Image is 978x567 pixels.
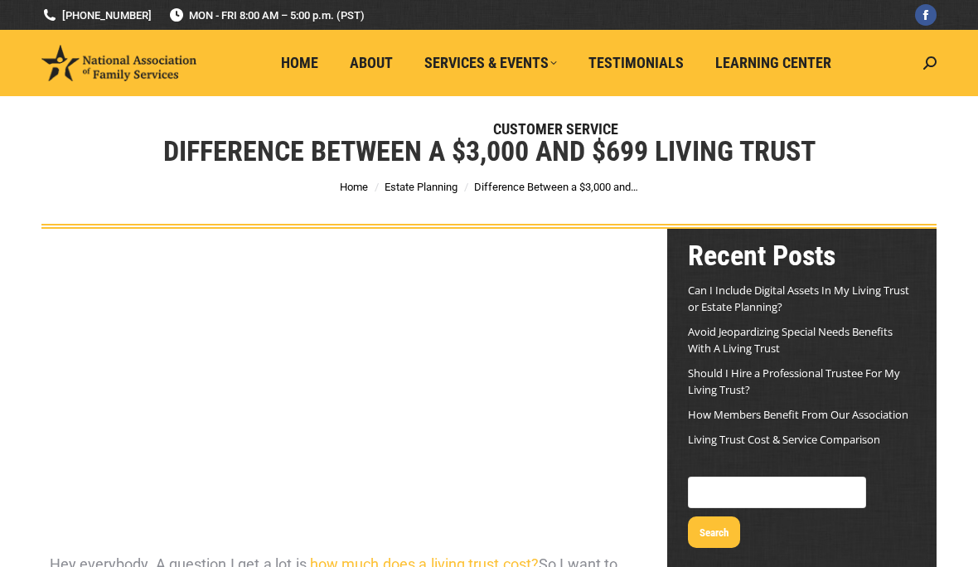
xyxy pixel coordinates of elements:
button: Search [688,516,740,548]
span: Services & Events [424,54,557,72]
a: Living Trust Cost & Service Comparison [688,432,880,447]
a: Home [340,181,368,193]
span: Difference Between a $3,000 and… [474,181,638,193]
h2: Recent Posts [688,237,916,274]
a: About [338,47,404,79]
a: Estate Planning [385,181,458,193]
a: Should I Hire a Professional Trustee For My Living Trust? [688,366,900,397]
a: [PHONE_NUMBER] [41,7,152,23]
a: Facebook page opens in new window [915,4,937,26]
span: Learning Center [715,54,831,72]
a: Testimonials [577,47,695,79]
span: About [350,54,393,72]
img: National Association of Family Services [41,45,196,81]
span: Testimonials [588,54,684,72]
span: Customer Service [493,120,618,138]
a: Learning Center [704,47,843,79]
span: MON - FRI 8:00 AM – 5:00 p.m. (PST) [168,7,365,23]
a: Can I Include Digital Assets In My Living Trust or Estate Planning? [688,283,909,314]
a: How Members Benefit From Our Association [688,407,908,422]
h1: Difference Between a $3,000 and $699 Living Trust [163,133,816,169]
iframe: YouTube video player [50,262,617,523]
a: Home [269,47,330,79]
a: Avoid Jeopardizing Special Needs Benefits With A Living Trust [688,324,893,356]
a: Customer Service [482,114,630,145]
span: Home [281,54,318,72]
